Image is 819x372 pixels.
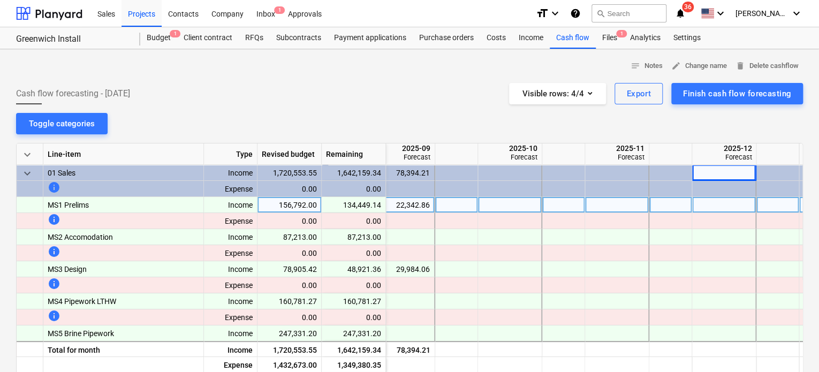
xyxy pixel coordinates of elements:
[204,143,257,165] div: Type
[615,83,663,104] button: Export
[322,181,386,197] div: 0.00
[596,27,624,49] a: Files1
[140,27,177,49] a: Budget1
[204,277,257,293] div: Expense
[326,325,381,341] div: 247,331.20
[671,60,727,72] span: Change name
[596,9,605,18] span: search
[257,181,322,197] div: 0.00
[274,6,285,14] span: 1
[48,245,60,258] span: This line-item cannot be forecasted before revised budget is updated
[326,261,381,277] div: 48,921.36
[696,153,752,161] div: Forecast
[326,197,381,213] div: 134,449.14
[375,165,430,181] div: 78,394.21
[257,309,322,325] div: 0.00
[626,87,651,101] div: Export
[731,58,803,74] button: Delete cashflow
[257,197,322,213] div: 156,792.00
[322,341,386,357] div: 1,642,159.34
[522,87,593,101] div: Visible rows : 4/4
[735,60,799,72] span: Delete cashflow
[270,27,328,49] div: Subcontracts
[714,7,727,20] i: keyboard_arrow_down
[16,113,108,134] button: Toggle categories
[48,309,60,322] span: This line-item cannot be forecasted before revised budget is updated
[375,153,430,161] div: Forecast
[21,167,34,180] span: keyboard_arrow_down
[596,27,624,49] div: Files
[204,213,257,229] div: Expense
[326,213,381,229] div: 0.00
[170,30,180,37] span: 1
[624,27,667,49] a: Analytics
[48,213,60,226] span: This line-item cannot be forecasted before revised budget is updated
[257,165,322,181] div: 1,720,553.55
[326,229,381,245] div: 87,213.00
[616,30,627,37] span: 1
[682,2,694,12] span: 36
[696,143,752,153] div: 2025-12
[322,165,386,181] div: 1,642,159.34
[631,61,640,71] span: notes
[591,4,666,22] button: Search
[482,153,537,161] div: Forecast
[204,325,257,341] div: Income
[375,143,430,153] div: 2025-09
[257,229,322,245] div: 87,213.00
[480,27,512,49] div: Costs
[204,341,257,357] div: Income
[326,277,381,293] div: 0.00
[48,181,60,194] span: This line-item cannot be forecasted before revised budget is updated
[509,83,606,104] button: Visible rows:4/4
[239,27,270,49] a: RFQs
[735,61,745,71] span: delete
[536,7,549,20] i: format_size
[765,321,819,372] iframe: Chat Widget
[16,34,127,45] div: Greenwich Install
[43,341,204,357] div: Total for month
[589,153,644,161] div: Forecast
[675,7,686,20] i: notifications
[48,165,75,181] span: 01 Sales
[413,27,480,49] div: Purchase orders
[683,87,791,101] div: Finish cash flow forecasting
[570,7,581,20] i: Knowledge base
[204,181,257,197] div: Expense
[550,27,596,49] a: Cash flow
[16,87,130,100] span: Cash flow forecasting - [DATE]
[257,245,322,261] div: 0.00
[177,27,239,49] a: Client contract
[589,143,644,153] div: 2025-11
[257,213,322,229] div: 0.00
[257,261,322,277] div: 78,905.42
[257,277,322,293] div: 0.00
[375,197,430,213] div: 22,342.86
[549,7,562,20] i: keyboard_arrow_down
[204,293,257,309] div: Income
[48,261,87,277] span: MS3 Design
[790,7,803,20] i: keyboard_arrow_down
[326,293,381,309] div: 160,781.27
[671,61,681,71] span: edit
[512,27,550,49] a: Income
[257,293,322,309] div: 160,781.27
[29,117,95,131] div: Toggle categories
[204,261,257,277] div: Income
[204,165,257,181] div: Income
[667,27,707,49] a: Settings
[326,245,381,261] div: 0.00
[375,342,430,358] div: 78,394.21
[204,245,257,261] div: Expense
[48,293,116,309] span: MS4 Pipework LTHW
[328,27,413,49] div: Payment applications
[204,309,257,325] div: Expense
[735,9,789,18] span: [PERSON_NAME]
